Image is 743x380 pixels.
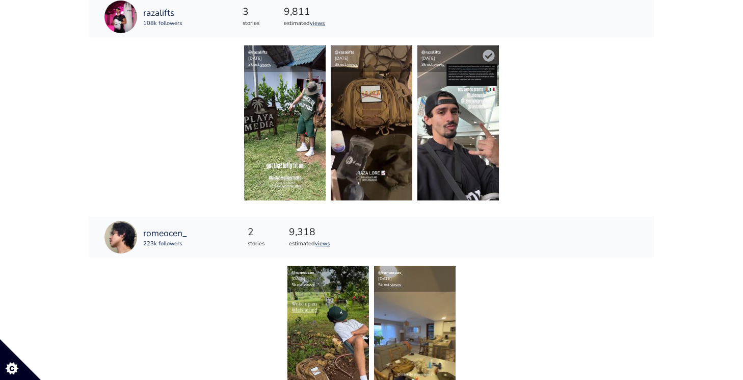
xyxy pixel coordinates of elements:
[315,240,330,247] a: views
[248,240,264,248] div: stories
[284,5,325,19] div: 9,811
[248,49,268,55] a: @razalifts
[248,225,264,240] div: 2
[284,19,325,28] div: estimated
[304,282,314,288] a: views
[417,45,499,72] div: [DATE] 3k est.
[434,62,444,67] a: views
[260,62,271,67] a: views
[421,49,441,55] a: @razalifts
[243,19,259,28] div: stories
[289,225,330,240] div: 9,318
[335,49,354,55] a: @razalifts
[244,45,326,72] div: [DATE] 3k est.
[104,1,137,33] img: 51429094931.jpg
[143,240,187,248] div: 223k followers
[243,5,259,19] div: 3
[390,282,401,288] a: views
[378,270,403,275] a: @romeocen_
[291,270,316,275] a: @romeocen_
[143,6,182,19] a: razalifts
[347,62,358,67] a: views
[310,19,325,27] a: views
[287,266,369,292] div: [DATE] 5k est.
[289,240,330,248] div: estimated
[374,266,456,292] div: [DATE] 5k est.
[143,19,182,28] div: 108k followers
[331,45,412,72] div: [DATE] 3k est.
[143,226,187,240] a: romeocen_
[104,221,137,254] img: 258030917.jpg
